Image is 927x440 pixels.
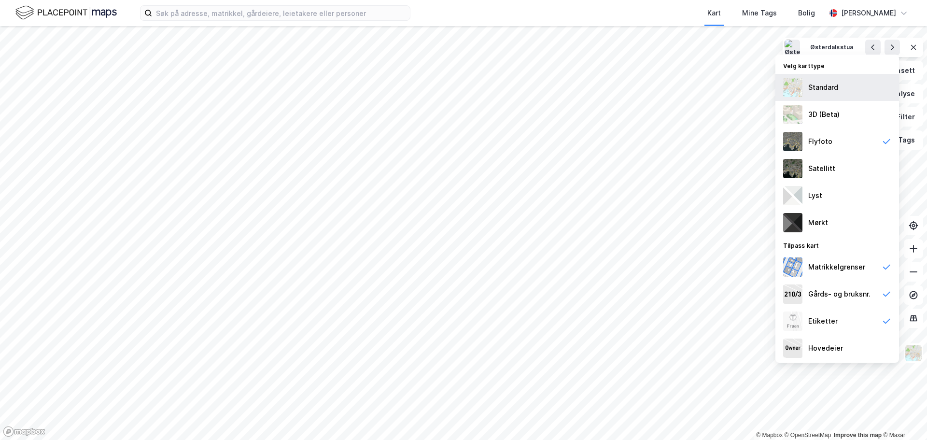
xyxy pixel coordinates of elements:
[783,159,802,178] img: 9k=
[808,288,871,300] div: Gårds- og bruksnr.
[808,109,840,120] div: 3D (Beta)
[804,40,859,55] button: Østerdalsstua
[742,7,777,19] div: Mine Tags
[808,217,828,228] div: Mørkt
[808,163,835,174] div: Satellitt
[783,105,802,124] img: Z
[783,213,802,232] img: nCdM7BzjoCAAAAAElFTkSuQmCC
[783,186,802,205] img: luj3wr1y2y3+OchiMxRmMxRlscgabnMEmZ7DJGWxyBpucwSZnsMkZbHIGm5zBJmewyRlscgabnMEmZ7DJGWxyBpucwSZnsMkZ...
[810,43,853,52] div: Østerdalsstua
[808,190,822,201] div: Lyst
[783,132,802,151] img: Z
[878,130,923,150] button: Tags
[15,4,117,21] img: logo.f888ab2527a4732fd821a326f86c7f29.svg
[841,7,896,19] div: [PERSON_NAME]
[808,342,843,354] div: Hovedeier
[808,315,838,327] div: Etiketter
[904,344,923,362] img: Z
[879,394,927,440] div: Kontrollprogram for chat
[808,136,832,147] div: Flyfoto
[785,40,800,55] img: Østerdalsstua
[877,107,923,127] button: Filter
[783,312,802,331] img: Z
[783,78,802,97] img: Z
[783,339,802,358] img: majorOwner.b5e170eddb5c04bfeeff.jpeg
[756,432,783,439] a: Mapbox
[785,432,831,439] a: OpenStreetMap
[798,7,815,19] div: Bolig
[152,6,410,20] input: Søk på adresse, matrikkel, gårdeiere, leietakere eller personer
[707,7,721,19] div: Kart
[783,284,802,304] img: cadastreKeys.547ab17ec502f5a4ef2b.jpeg
[3,426,45,437] a: Mapbox homepage
[783,257,802,277] img: cadastreBorders.cfe08de4b5ddd52a10de.jpeg
[879,394,927,440] iframe: Chat Widget
[808,261,865,273] div: Matrikkelgrenser
[775,57,899,74] div: Velg karttype
[834,432,882,439] a: Improve this map
[775,236,899,254] div: Tilpass kart
[808,82,838,93] div: Standard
